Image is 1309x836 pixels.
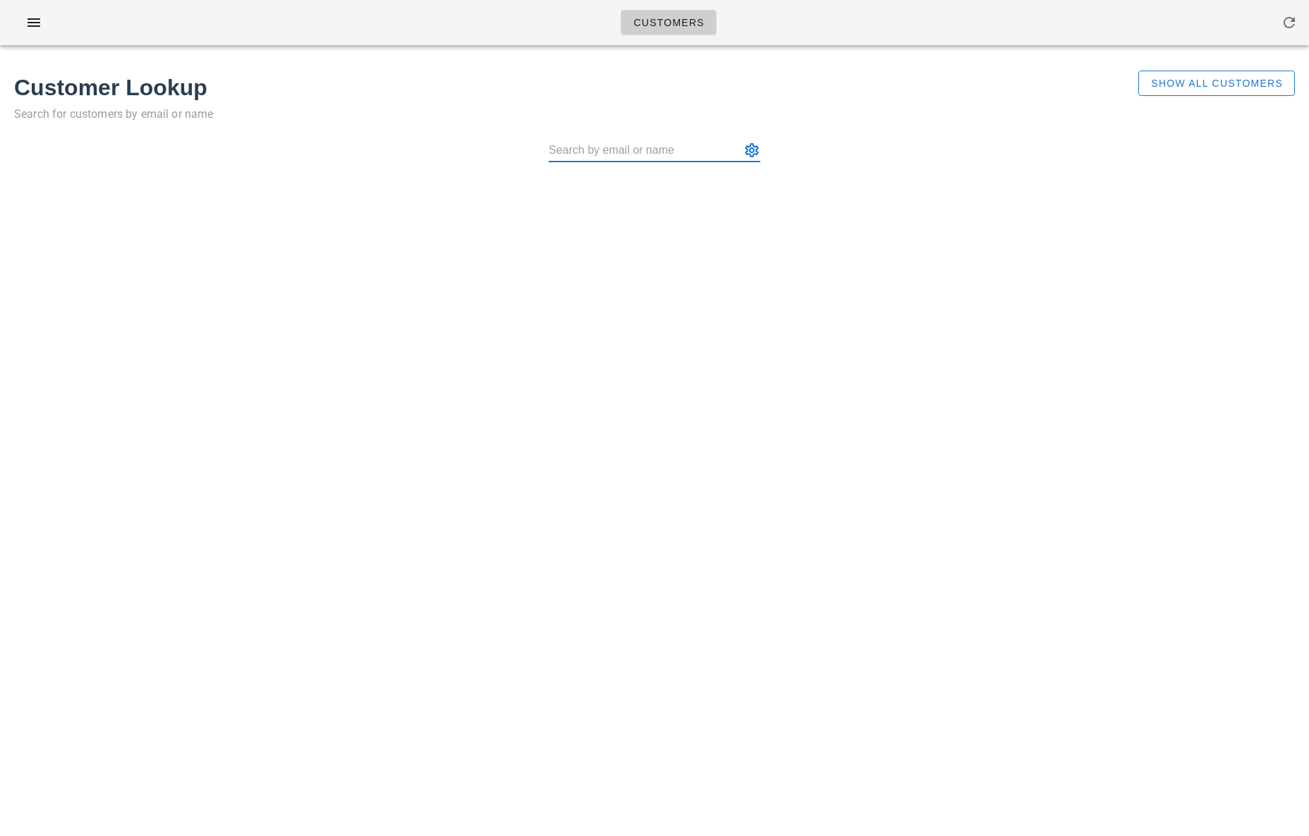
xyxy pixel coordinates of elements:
[549,139,741,162] input: Search by email or name
[743,142,760,159] button: appended action
[633,17,705,28] span: Customers
[621,10,717,35] a: Customers
[1138,71,1295,96] button: Show All Customers
[14,71,1078,104] h1: Customer Lookup
[14,104,1078,124] p: Search for customers by email or name
[1150,78,1283,89] span: Show All Customers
